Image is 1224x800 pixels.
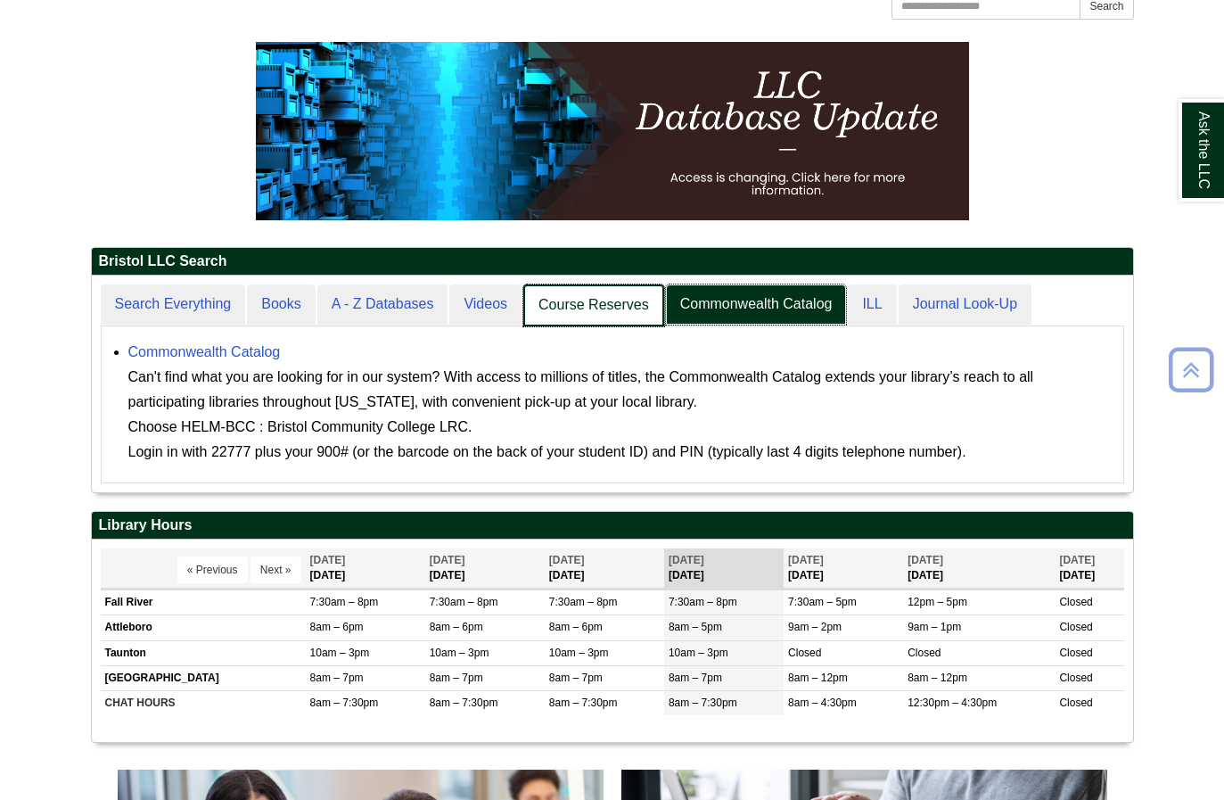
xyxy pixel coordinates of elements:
[669,554,704,566] span: [DATE]
[899,285,1031,325] a: Journal Look-Up
[908,672,967,684] span: 8am – 12pm
[788,596,857,608] span: 7:30am – 5pm
[788,697,857,709] span: 8am – 4:30pm
[1059,554,1095,566] span: [DATE]
[101,640,306,665] td: Taunton
[1059,596,1092,608] span: Closed
[669,621,722,633] span: 8am – 5pm
[1059,697,1092,709] span: Closed
[425,548,545,589] th: [DATE]
[430,697,498,709] span: 8am – 7:30pm
[101,690,306,715] td: CHAT HOURS
[177,557,248,583] button: « Previous
[549,621,603,633] span: 8am – 6pm
[430,596,498,608] span: 7:30am – 8pm
[549,596,618,608] span: 7:30am – 8pm
[310,596,379,608] span: 7:30am – 8pm
[788,647,821,659] span: Closed
[908,621,961,633] span: 9am – 1pm
[310,672,364,684] span: 8am – 7pm
[545,548,664,589] th: [DATE]
[549,554,585,566] span: [DATE]
[908,647,941,659] span: Closed
[1055,548,1123,589] th: [DATE]
[908,596,967,608] span: 12pm – 5pm
[310,621,364,633] span: 8am – 6pm
[669,596,737,608] span: 7:30am – 8pm
[101,665,306,690] td: [GEOGRAPHIC_DATA]
[903,548,1055,589] th: [DATE]
[908,697,997,709] span: 12:30pm – 4:30pm
[549,697,618,709] span: 8am – 7:30pm
[788,672,848,684] span: 8am – 12pm
[317,285,448,325] a: A - Z Databases
[247,285,315,325] a: Books
[128,365,1114,465] div: Can't find what you are looking for in our system? With access to millions of titles, the Commonw...
[101,590,306,615] td: Fall River
[784,548,903,589] th: [DATE]
[449,285,522,325] a: Videos
[1059,672,1092,684] span: Closed
[1059,621,1092,633] span: Closed
[310,554,346,566] span: [DATE]
[848,285,896,325] a: ILL
[788,554,824,566] span: [DATE]
[1162,358,1220,382] a: Back to Top
[669,672,722,684] span: 8am – 7pm
[666,285,847,325] a: Commonwealth Catalog
[430,647,489,659] span: 10am – 3pm
[669,647,728,659] span: 10am – 3pm
[256,42,969,220] img: HTML tutorial
[669,697,737,709] span: 8am – 7:30pm
[664,548,784,589] th: [DATE]
[523,285,664,326] a: Course Reserves
[549,672,603,684] span: 8am – 7pm
[788,621,842,633] span: 9am – 2pm
[430,554,465,566] span: [DATE]
[908,554,943,566] span: [DATE]
[310,647,370,659] span: 10am – 3pm
[251,557,301,583] button: Next »
[310,697,379,709] span: 8am – 7:30pm
[430,672,483,684] span: 8am – 7pm
[92,512,1133,540] h2: Library Hours
[549,647,609,659] span: 10am – 3pm
[430,621,483,633] span: 8am – 6pm
[101,615,306,640] td: Attleboro
[1059,647,1092,659] span: Closed
[92,248,1133,276] h2: Bristol LLC Search
[128,344,281,359] a: Commonwealth Catalog
[306,548,425,589] th: [DATE]
[101,285,246,325] a: Search Everything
